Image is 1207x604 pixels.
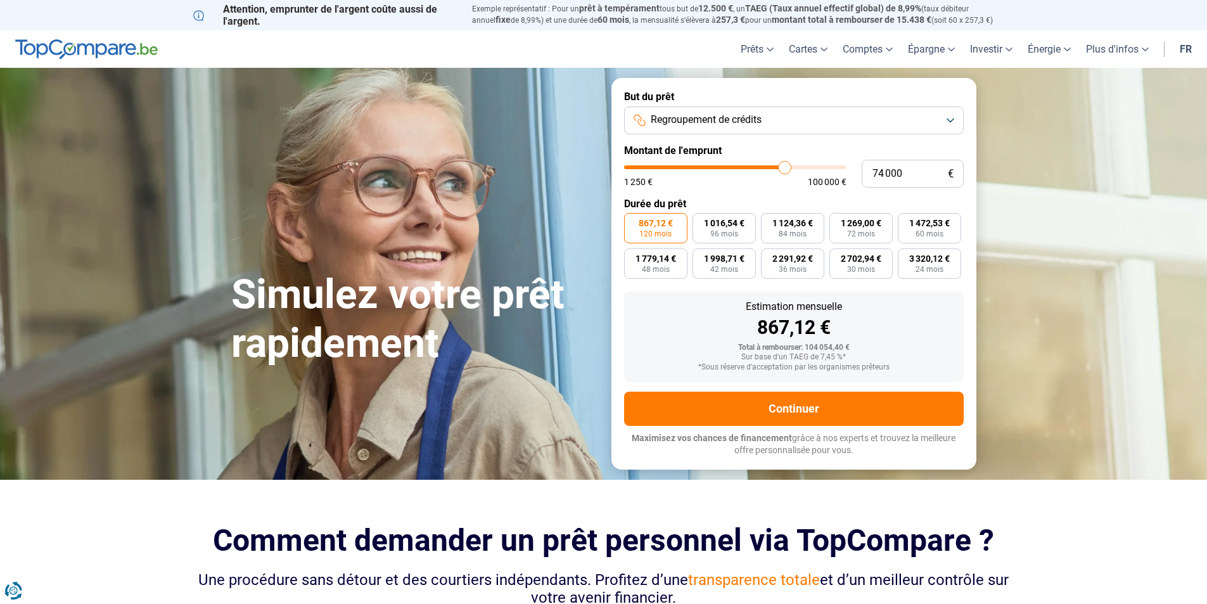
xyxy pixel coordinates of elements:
span: 30 mois [847,266,875,273]
a: fr [1172,30,1199,68]
p: Attention, emprunter de l'argent coûte aussi de l'argent. [193,3,457,27]
span: 1 472,53 € [909,219,950,228]
p: grâce à nos experts et trouvez la meilleure offre personnalisée pour vous. [624,432,964,457]
a: Prêts [733,30,781,68]
div: Sur base d'un TAEG de 7,45 %* [634,353,954,362]
a: Investir [962,30,1020,68]
span: 42 mois [710,266,738,273]
label: Durée du prêt [624,198,964,210]
img: TopCompare [15,39,158,60]
span: Maximisez vos chances de financement [632,433,792,443]
span: 867,12 € [639,219,673,228]
span: 84 mois [779,230,807,238]
div: 867,12 € [634,318,954,337]
span: 12.500 € [698,3,733,13]
a: Comptes [835,30,900,68]
span: 1 269,00 € [841,219,881,228]
span: montant total à rembourser de 15.438 € [772,15,931,25]
span: 100 000 € [808,177,846,186]
span: 1 250 € [624,177,653,186]
span: 3 320,12 € [909,254,950,263]
span: TAEG (Taux annuel effectif global) de 8,99% [745,3,921,13]
span: 1 016,54 € [704,219,744,228]
span: 2 702,94 € [841,254,881,263]
h1: Simulez votre prêt rapidement [231,271,596,368]
span: 48 mois [642,266,670,273]
span: 72 mois [847,230,875,238]
a: Énergie [1020,30,1078,68]
div: Total à rembourser: 104 054,40 € [634,344,954,352]
span: 1 124,36 € [772,219,813,228]
span: Regroupement de crédits [651,113,762,127]
span: € [948,169,954,179]
button: Regroupement de crédits [624,106,964,134]
span: fixe [495,15,511,25]
span: 1 779,14 € [635,254,676,263]
label: But du prêt [624,91,964,103]
span: 2 291,92 € [772,254,813,263]
label: Montant de l'emprunt [624,145,964,157]
span: transparence totale [688,571,820,589]
span: 96 mois [710,230,738,238]
a: Plus d'infos [1078,30,1156,68]
a: Cartes [781,30,835,68]
p: Exemple représentatif : Pour un tous but de , un (taux débiteur annuel de 8,99%) et une durée de ... [472,3,1014,26]
span: 257,3 € [716,15,745,25]
button: Continuer [624,392,964,426]
span: 120 mois [639,230,672,238]
span: 60 mois [597,15,629,25]
div: *Sous réserve d'acceptation par les organismes prêteurs [634,363,954,372]
span: 36 mois [779,266,807,273]
span: prêt à tempérament [579,3,660,13]
div: Estimation mensuelle [634,302,954,312]
h2: Comment demander un prêt personnel via TopCompare ? [193,523,1014,558]
span: 60 mois [916,230,943,238]
a: Épargne [900,30,962,68]
span: 24 mois [916,266,943,273]
span: 1 998,71 € [704,254,744,263]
